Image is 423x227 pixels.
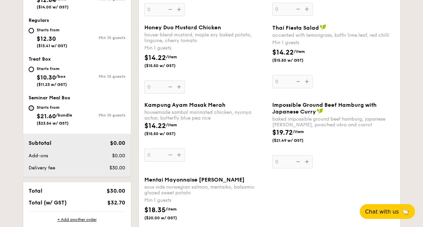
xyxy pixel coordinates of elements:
span: Mentai Mayonnaise [PERSON_NAME] [144,176,245,183]
span: Chat with us [365,208,399,215]
span: $0.00 [112,153,125,159]
div: Starts from [37,27,67,33]
div: Min 1 guests [272,39,395,46]
span: ($11.23 w/ GST) [37,82,67,87]
span: ($15.50 w/ GST) [144,63,190,68]
span: ($21.49 w/ GST) [272,138,318,143]
span: ($15.50 w/ GST) [272,58,318,63]
span: $0.00 [110,140,125,146]
span: ($15.50 w/ GST) [144,131,190,136]
span: Regulars [29,18,49,23]
input: Starts from$10.30/box($11.23 w/ GST)Min 10 guests [29,67,34,72]
div: Min 10 guests [77,35,126,40]
span: $12.30 [37,35,56,42]
button: Chat with us🦙 [360,204,415,219]
input: Starts from$21.60/bundle($23.54 w/ GST)Min 10 guests [29,105,34,111]
span: ($14.00 w/ GST) [37,5,69,9]
span: $19.72 [272,129,293,137]
span: /item [166,123,177,127]
span: /item [294,49,305,54]
div: Min 10 guests [77,113,126,118]
span: $14.22 [144,122,166,130]
div: Min 10 guests [77,74,126,79]
span: Thai Fiesta Salad [272,25,319,31]
span: $10.30 [37,74,56,81]
div: baked impossible ground beef hamburg, japanese [PERSON_NAME], poached okra and carrot [272,116,395,128]
span: ($23.54 w/ GST) [37,121,69,126]
span: /item [166,55,177,59]
span: /box [56,74,66,79]
span: $14.22 [272,48,294,57]
span: Delivery fee [29,165,55,171]
div: Starts from [37,66,67,71]
span: ($20.00 w/ GST) [144,215,190,221]
span: Seminar Meal Box [29,95,70,101]
span: Add-ons [29,153,48,159]
div: Min 1 guests [144,197,267,204]
span: $21.60 [37,112,56,120]
div: Min 1 guests [144,45,267,52]
input: Starts from$12.30($13.41 w/ GST)Min 10 guests [29,28,34,33]
span: 🦙 [401,208,410,216]
span: Total [29,188,42,194]
span: $14.22 [144,54,166,62]
div: + Add another order [29,217,126,222]
span: $18.35 [144,206,166,214]
div: housemade sambal marinated chicken, nyonya achar, butterfly blue pea rice [144,109,267,121]
span: /item [293,129,304,134]
span: Treat Box [29,56,51,62]
span: /bundle [56,113,72,118]
span: Subtotal [29,140,51,146]
div: accented with lemongrass, kaffir lime leaf, red chilli [272,32,395,38]
span: $30.00 [109,165,125,171]
div: sous vide norwegian salmon, mentaiko, balsamic glazed sweet potato [144,184,267,196]
span: Total (w/ GST) [29,199,67,206]
div: Starts from [37,105,72,110]
img: icon-vegan.f8ff3823.svg [317,108,323,114]
span: /item [166,207,177,212]
span: Honey Duo Mustard Chicken [144,24,221,31]
span: $32.70 [107,199,125,206]
span: $30.00 [107,188,125,194]
img: icon-vegan.f8ff3823.svg [320,24,326,30]
div: house-blend mustard, maple soy baked potato, linguine, cherry tomato [144,32,267,43]
span: ($13.41 w/ GST) [37,43,67,48]
span: Impossible Ground Beef Hamburg with Japanese Curry [272,102,377,115]
span: Kampung Ayam Masak Merah [144,102,225,108]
